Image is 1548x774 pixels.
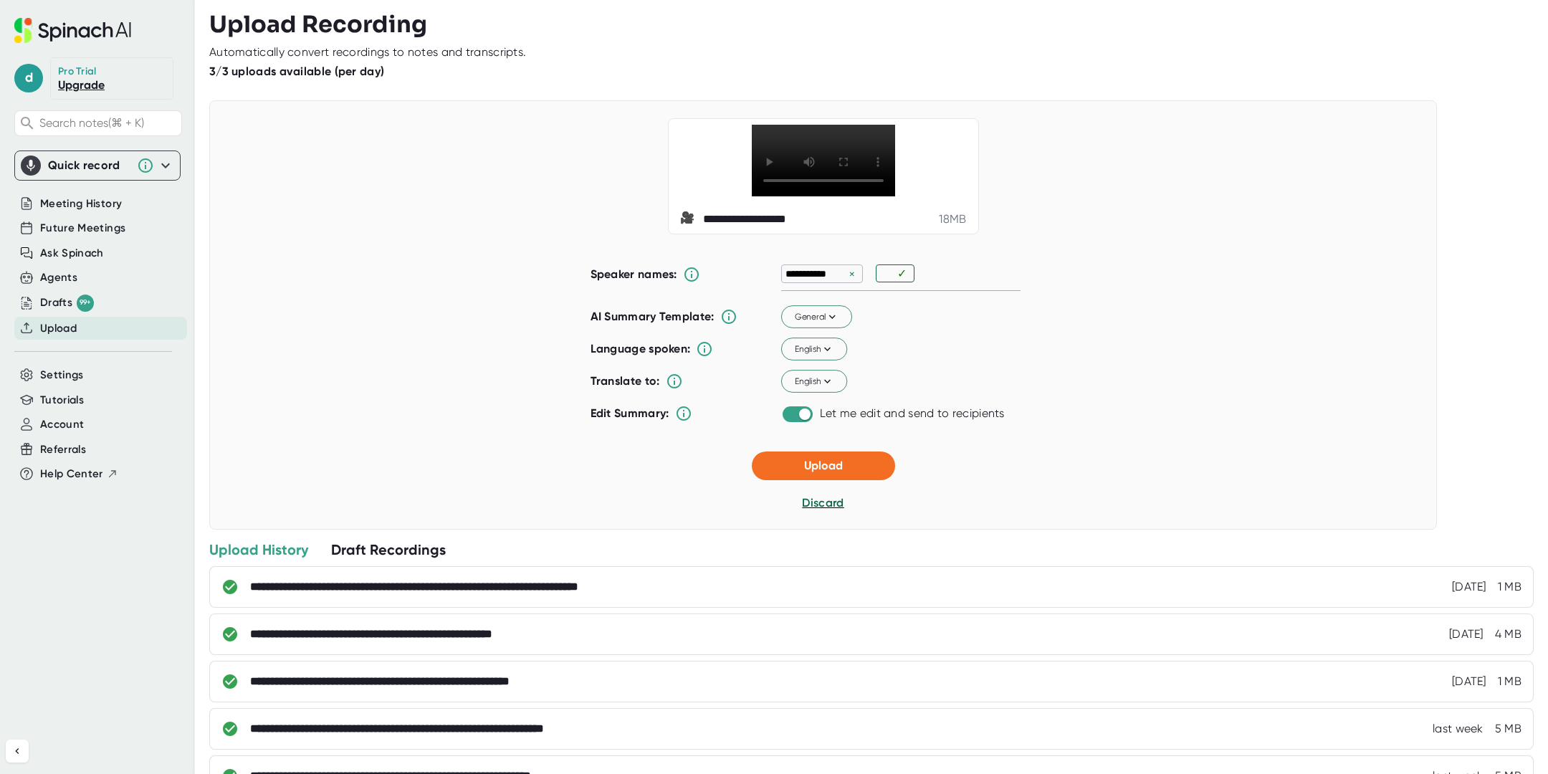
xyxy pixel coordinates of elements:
[39,116,178,130] span: Search notes (⌘ + K)
[591,310,715,324] b: AI Summary Template:
[40,416,84,433] button: Account
[939,212,966,226] div: 18 MB
[1449,627,1483,641] div: 10/1/2025, 6:29:17 PM
[209,11,1534,38] h3: Upload Recording
[897,267,910,280] div: ✓
[6,740,29,763] button: Collapse sidebar
[1452,580,1486,594] div: 10/2/2025, 3:33:43 PM
[40,441,86,458] button: Referrals
[209,64,384,78] b: 3/3 uploads available (per day)
[781,306,852,329] button: General
[21,151,174,180] div: Quick record
[40,220,125,236] button: Future Meetings
[591,267,677,281] b: Speaker names:
[77,295,94,312] div: 99+
[58,78,105,92] a: Upgrade
[794,310,838,323] span: General
[40,320,77,337] button: Upload
[591,342,691,355] b: Language spoken:
[1498,674,1521,689] div: 1 MB
[781,371,847,393] button: English
[591,406,669,420] b: Edit Summary:
[680,211,697,228] span: video
[331,540,446,559] div: Draft Recordings
[1433,722,1483,736] div: 9/24/2025, 12:51:11 PM
[14,64,43,92] span: d
[48,158,130,173] div: Quick record
[58,65,99,78] div: Pro Trial
[591,374,660,388] b: Translate to:
[40,466,118,482] button: Help Center
[209,540,308,559] div: Upload History
[794,343,833,355] span: English
[40,392,84,408] button: Tutorials
[804,459,843,472] span: Upload
[846,267,859,281] div: ×
[1452,674,1486,689] div: 10/1/2025, 2:53:04 PM
[1495,627,1521,641] div: 4 MB
[209,45,526,59] div: Automatically convert recordings to notes and transcripts.
[40,196,122,212] button: Meeting History
[802,494,844,512] button: Discard
[40,295,94,312] button: Drafts 99+
[820,406,1005,421] div: Let me edit and send to recipients
[781,338,847,361] button: English
[1495,722,1521,736] div: 5 MB
[752,451,895,480] button: Upload
[40,269,77,286] button: Agents
[40,245,104,262] button: Ask Spinach
[40,295,94,312] div: Drafts
[40,466,103,482] span: Help Center
[794,375,833,388] span: English
[802,496,844,510] span: Discard
[1498,580,1521,594] div: 1 MB
[40,367,84,383] button: Settings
